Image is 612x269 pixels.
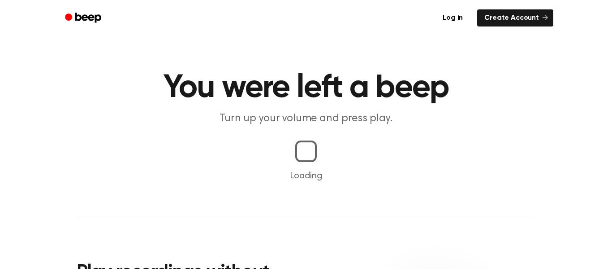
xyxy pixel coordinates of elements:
[77,72,535,104] h1: You were left a beep
[134,111,478,126] p: Turn up your volume and press play.
[59,9,109,27] a: Beep
[477,9,553,26] a: Create Account
[11,169,601,183] p: Loading
[434,8,472,28] a: Log in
